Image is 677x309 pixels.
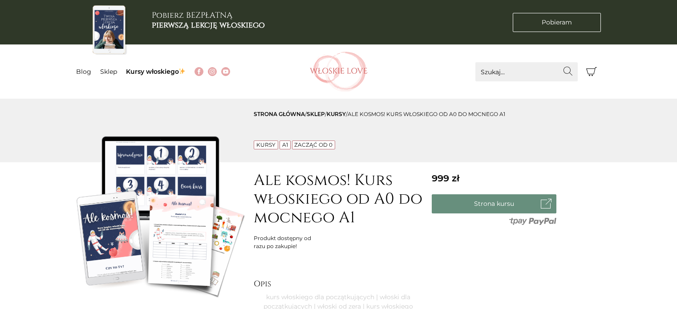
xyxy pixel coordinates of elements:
b: pierwszą lekcję włoskiego [152,20,265,31]
button: Koszyk [582,62,601,81]
span: 999 [432,173,459,184]
a: Zacząć od 0 [294,141,332,148]
h1: Ale kosmos! Kurs włoskiego od A0 do mocnego A1 [254,171,423,227]
input: Szukaj... [475,62,578,81]
a: Kursy włoskiego [126,68,186,76]
a: Pobieram [513,13,601,32]
a: sklep [307,111,325,117]
h2: Opis [254,279,423,289]
a: A1 [282,141,288,148]
span: Ale kosmos! Kurs włoskiego od A0 do mocnego A1 [348,111,505,117]
a: Sklep [100,68,117,76]
span: / / / [254,111,505,117]
a: Strona kursu [432,194,556,213]
h3: Pobierz BEZPŁATNĄ [152,11,265,30]
span: Pobieram [542,18,572,27]
a: Kursy [327,111,346,117]
div: Produkt dostępny od razu po zakupie! [254,234,321,250]
a: Strona główna [254,111,305,117]
img: ✨ [179,68,185,74]
a: Blog [76,68,91,76]
img: Włoskielove [310,52,368,92]
a: Kursy [256,141,276,148]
